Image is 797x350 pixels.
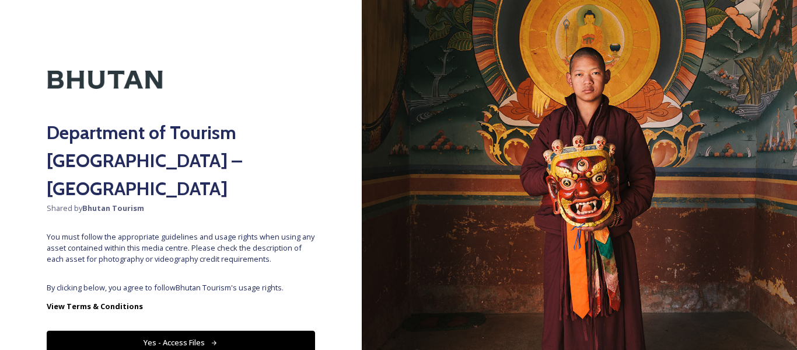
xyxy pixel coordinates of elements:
span: You must follow the appropriate guidelines and usage rights when using any asset contained within... [47,231,315,265]
strong: View Terms & Conditions [47,301,143,311]
span: By clicking below, you agree to follow Bhutan Tourism 's usage rights. [47,282,315,293]
strong: Bhutan Tourism [82,203,144,213]
a: View Terms & Conditions [47,299,315,313]
h2: Department of Tourism [GEOGRAPHIC_DATA] – [GEOGRAPHIC_DATA] [47,119,315,203]
img: Kingdom-of-Bhutan-Logo.png [47,47,163,113]
span: Shared by [47,203,315,214]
